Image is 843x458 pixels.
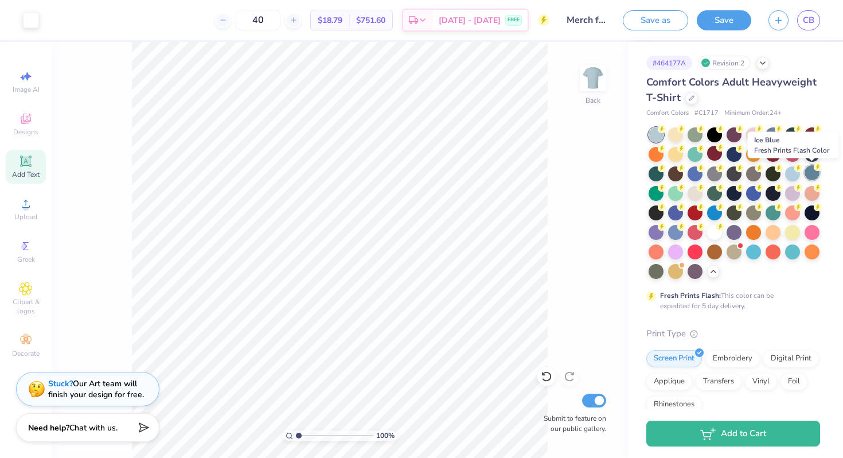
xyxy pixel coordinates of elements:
[508,16,520,24] span: FREE
[646,108,689,118] span: Comfort Colors
[558,9,614,32] input: Untitled Design
[705,350,760,367] div: Embroidery
[12,349,40,358] span: Decorate
[69,422,118,433] span: Chat with us.
[623,10,688,30] button: Save as
[586,95,600,106] div: Back
[745,373,777,390] div: Vinyl
[660,291,721,300] strong: Fresh Prints Flash:
[754,146,829,155] span: Fresh Prints Flash Color
[48,378,73,389] strong: Stuck?
[646,350,702,367] div: Screen Print
[724,108,782,118] span: Minimum Order: 24 +
[780,373,807,390] div: Foil
[17,255,35,264] span: Greek
[12,170,40,179] span: Add Text
[13,127,38,137] span: Designs
[646,56,692,70] div: # 464177A
[748,132,839,158] div: Ice Blue
[694,108,719,118] span: # C1717
[14,212,37,222] span: Upload
[356,14,385,26] span: $751.60
[660,290,801,311] div: This color can be expedited for 5 day delivery.
[797,10,820,30] a: CB
[537,413,606,434] label: Submit to feature on our public gallery.
[646,396,702,413] div: Rhinestones
[803,14,814,27] span: CB
[581,67,604,90] img: Back
[763,350,819,367] div: Digital Print
[48,378,144,400] div: Our Art team will finish your design for free.
[646,75,817,104] span: Comfort Colors Adult Heavyweight T-Shirt
[696,373,741,390] div: Transfers
[318,14,342,26] span: $18.79
[646,421,820,447] button: Add to Cart
[28,422,69,433] strong: Need help?
[646,373,692,390] div: Applique
[236,10,280,30] input: – –
[698,56,751,70] div: Revision 2
[13,85,40,94] span: Image AI
[697,10,751,30] button: Save
[439,14,501,26] span: [DATE] - [DATE]
[646,327,820,340] div: Print Type
[376,430,395,441] span: 100 %
[6,297,46,316] span: Clipart & logos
